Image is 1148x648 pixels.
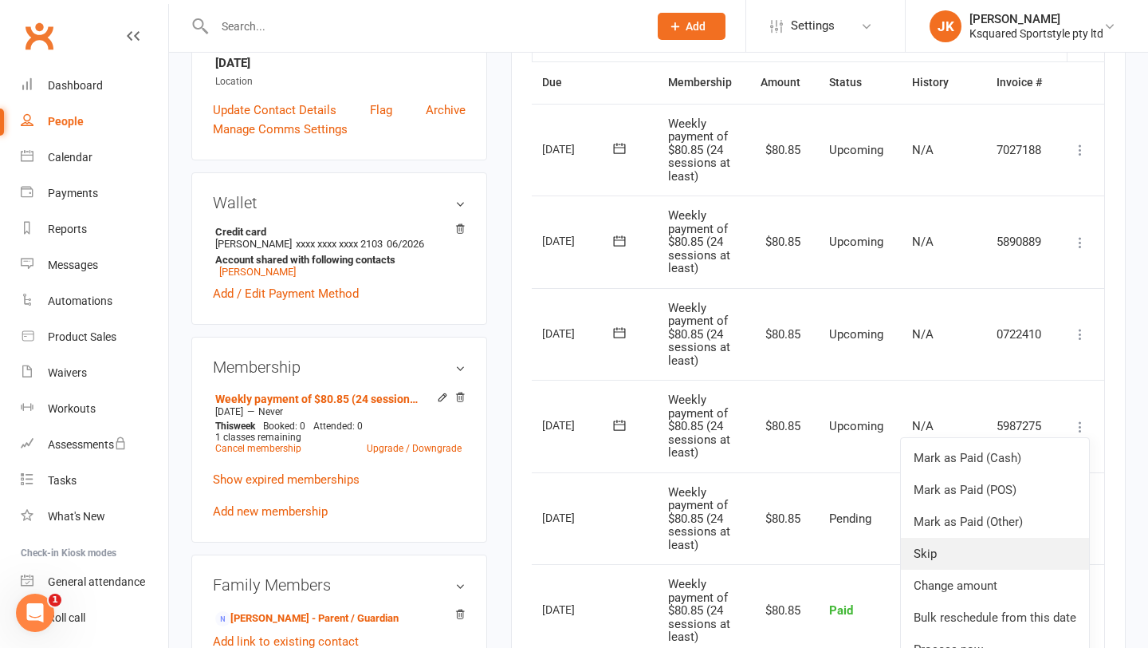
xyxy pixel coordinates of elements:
[215,226,458,238] strong: Credit card
[367,443,462,454] a: Upgrade / Downgrade
[213,358,466,376] h3: Membership
[686,20,706,33] span: Add
[982,380,1056,472] td: 5987275
[213,576,466,594] h3: Family Members
[48,187,98,200] div: Payments
[48,79,103,92] div: Dashboard
[668,485,730,552] span: Weekly payment of $80.85 (24 sessions at least)
[901,538,1089,570] a: Skip
[901,442,1089,474] a: Mark as Paid (Cash)
[48,575,145,588] div: General attendance
[815,62,898,103] th: Status
[829,512,871,526] span: Pending
[48,474,77,487] div: Tasks
[213,120,348,139] a: Manage Comms Settings
[901,506,1089,538] a: Mark as Paid (Other)
[21,283,168,319] a: Automations
[21,427,168,463] a: Assessments
[746,288,815,381] td: $80.85
[213,504,328,519] a: Add new membership
[48,366,87,379] div: Waivers
[746,196,815,288] td: $80.85
[213,194,466,211] h3: Wallet
[21,499,168,535] a: What's New
[668,577,730,644] span: Weekly payment of $80.85 (24 sessions at least)
[791,8,835,44] span: Settings
[654,62,746,103] th: Membership
[21,104,168,140] a: People
[48,294,112,307] div: Automations
[215,421,234,432] span: This
[370,101,392,120] a: Flag
[829,603,853,618] span: Paid
[912,235,934,249] span: N/A
[982,196,1056,288] td: 5890889
[528,62,654,103] th: Due
[21,211,168,247] a: Reports
[829,419,883,433] span: Upcoming
[668,117,730,184] span: Weekly payment of $80.85 (24 sessions at least)
[48,438,127,451] div: Assessments
[912,143,934,157] span: N/A
[215,406,243,417] span: [DATE]
[542,597,615,622] div: [DATE]
[542,505,615,530] div: [DATE]
[48,223,87,235] div: Reports
[829,235,883,249] span: Upcoming
[263,421,305,432] span: Booked: 0
[210,15,637,38] input: Search...
[213,472,360,487] a: Show expired memberships
[746,62,815,103] th: Amount
[982,288,1056,381] td: 0722410
[21,176,168,211] a: Payments
[542,136,615,161] div: [DATE]
[829,143,883,157] span: Upcoming
[746,380,815,472] td: $80.85
[930,10,961,42] div: JK
[668,301,730,368] span: Weekly payment of $80.85 (24 sessions at least)
[213,101,336,120] a: Update Contact Details
[215,393,421,405] a: Weekly payment of $80.85 (24 sessions at least)
[746,104,815,196] td: $80.85
[898,62,982,103] th: History
[969,12,1103,26] div: [PERSON_NAME]
[48,330,116,343] div: Product Sales
[48,402,96,415] div: Workouts
[542,413,615,437] div: [DATE]
[48,115,84,128] div: People
[211,421,259,432] div: week
[21,355,168,391] a: Waivers
[668,208,730,275] span: Weekly payment of $80.85 (24 sessions at least)
[901,602,1089,634] a: Bulk reschedule from this date
[901,570,1089,602] a: Change amount
[542,321,615,346] div: [DATE]
[21,600,168,636] a: Roll call
[829,327,883,342] span: Upcoming
[215,610,399,627] a: [PERSON_NAME] - Parent / Guardian
[21,140,168,176] a: Calendar
[49,594,61,607] span: 1
[48,151,92,164] div: Calendar
[48,259,98,271] div: Messages
[982,62,1056,103] th: Invoice #
[19,16,59,56] a: Clubworx
[296,238,383,250] span: xxxx xxxx xxxx 2103
[48,510,105,523] div: What's New
[746,472,815,565] td: $80.85
[21,564,168,600] a: General attendance kiosk mode
[21,68,168,104] a: Dashboard
[21,319,168,355] a: Product Sales
[215,254,458,266] strong: Account shared with following contacts
[668,393,730,460] span: Weekly payment of $80.85 (24 sessions at least)
[258,406,283,417] span: Never
[21,247,168,283] a: Messages
[982,104,1056,196] td: 7027188
[48,611,85,624] div: Roll call
[215,56,466,70] strong: [DATE]
[16,594,54,632] iframe: Intercom live chat
[912,419,934,433] span: N/A
[21,463,168,499] a: Tasks
[215,432,301,443] span: 1 classes remaining
[658,13,725,40] button: Add
[426,101,466,120] a: Archive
